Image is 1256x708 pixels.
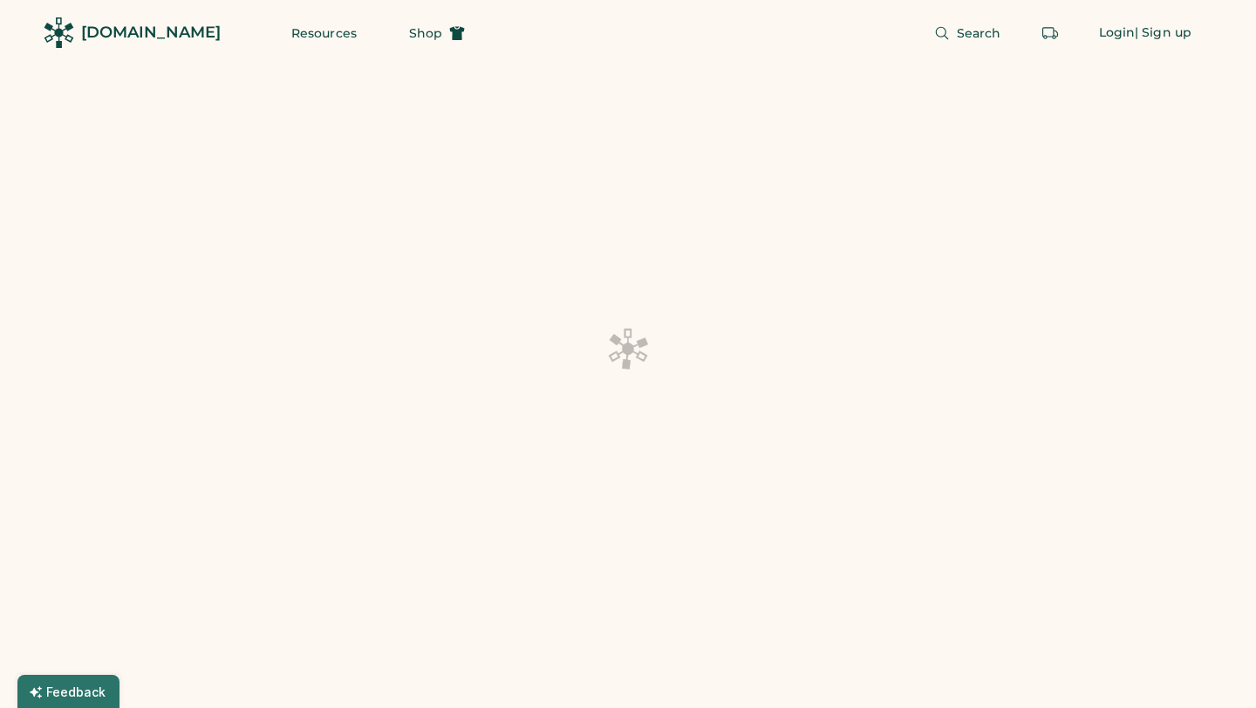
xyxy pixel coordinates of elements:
button: Shop [388,16,486,51]
div: [DOMAIN_NAME] [81,22,221,44]
span: Search [957,27,1001,39]
img: Rendered Logo - Screens [44,17,74,48]
button: Retrieve an order [1033,16,1068,51]
div: Login [1099,24,1136,42]
button: Search [913,16,1022,51]
button: Resources [270,16,378,51]
div: | Sign up [1135,24,1191,42]
img: Platens-Black-Loader-Spin-rich%20black.webp [607,327,649,371]
span: Shop [409,27,442,39]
